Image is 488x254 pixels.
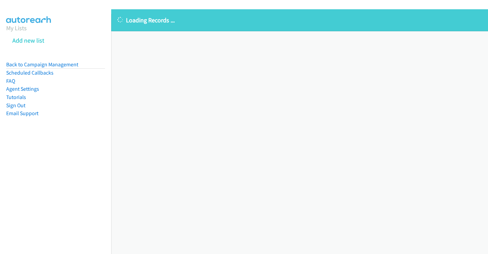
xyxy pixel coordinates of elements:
[117,15,482,25] p: Loading Records ...
[12,36,44,44] a: Add new list
[6,78,15,84] a: FAQ
[6,102,25,109] a: Sign Out
[6,61,78,68] a: Back to Campaign Management
[6,94,26,100] a: Tutorials
[6,69,54,76] a: Scheduled Callbacks
[6,110,38,117] a: Email Support
[6,24,27,32] a: My Lists
[6,86,39,92] a: Agent Settings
